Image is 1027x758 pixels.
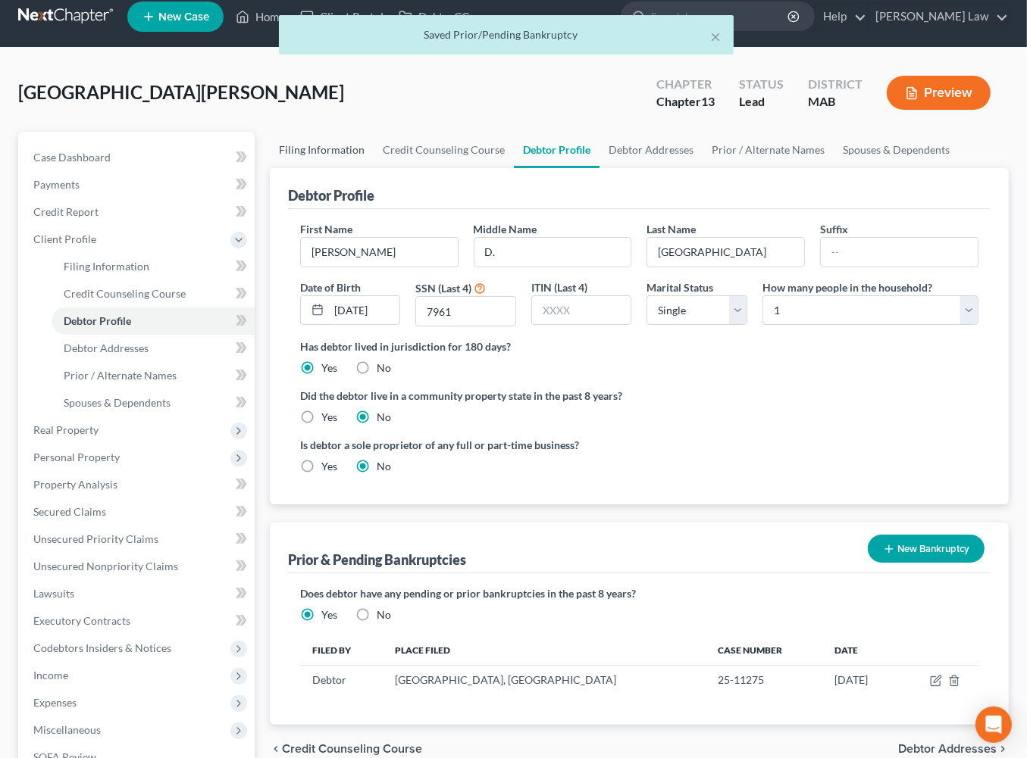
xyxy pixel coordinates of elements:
label: Yes [321,607,337,622]
button: chevron_left Credit Counseling Course [270,743,422,755]
div: Lead [739,93,784,111]
th: Filed By [300,635,383,665]
a: Credit Report [21,198,255,226]
div: Chapter [656,93,715,111]
a: Debtor Profile [52,307,255,335]
a: [PERSON_NAME] Law [868,3,1008,30]
input: -- [301,238,458,267]
span: Spouses & Dependents [64,396,171,409]
a: Case Dashboard [21,144,255,171]
span: Unsecured Nonpriority Claims [33,560,178,572]
label: Yes [321,459,337,474]
a: Property Analysis [21,471,255,498]
input: XXXX [416,297,515,326]
a: Debtor Addresses [600,132,703,168]
span: Filing Information [64,260,149,273]
span: Credit Counseling Course [282,743,422,755]
div: Status [739,76,784,93]
button: Debtor Addresses chevron_right [898,743,1009,755]
th: Place Filed [383,635,706,665]
label: ITIN (Last 4) [531,279,587,295]
a: Credit Counseling Course [52,280,255,307]
label: Suffix [820,221,848,237]
a: Unsecured Priority Claims [21,526,255,553]
td: Debtor [300,666,383,694]
span: Payments [33,178,80,191]
span: Secured Claims [33,505,106,518]
label: No [377,607,391,622]
span: Property Analysis [33,478,117,491]
a: Payments [21,171,255,198]
span: Prior / Alternate Names [64,369,177,382]
span: Debtor Addresses [898,743,997,755]
span: Personal Property [33,451,120,463]
div: Saved Prior/Pending Bankruptcy [291,27,722,42]
span: Real Property [33,423,99,436]
span: New Case [158,11,209,23]
span: Unsecured Priority Claims [33,532,158,545]
label: No [377,360,391,376]
td: [GEOGRAPHIC_DATA], [GEOGRAPHIC_DATA] [383,666,706,694]
label: Is debtor a sole proprietor of any full or part-time business? [300,437,632,453]
a: Debtor Addresses [52,335,255,362]
label: No [377,459,391,474]
label: Marital Status [647,279,713,295]
input: -- [647,238,804,267]
a: Credit Counseling Course [374,132,514,168]
a: Secured Claims [21,498,255,526]
td: [DATE] [823,666,899,694]
span: Miscellaneous [33,723,101,736]
a: Home [228,3,293,30]
th: Case Number [706,635,823,665]
a: Spouses & Dependents [52,389,255,416]
span: 13 [701,94,715,108]
a: Filing Information [52,253,255,280]
span: Credit Report [33,205,99,218]
span: Debtor Profile [64,314,131,327]
label: Last Name [647,221,696,237]
span: Credit Counseling Course [64,287,186,300]
label: Yes [321,360,337,376]
a: Spouses & Dependents [834,132,959,168]
input: M.I [474,238,631,267]
input: MM/DD/YYYY [329,296,400,325]
a: Filing Information [270,132,374,168]
button: × [711,27,722,45]
a: DebtorCC [391,3,477,30]
a: Help [816,3,866,30]
input: XXXX [532,296,631,325]
div: Prior & Pending Bankruptcies [288,551,466,569]
a: Client Portal [293,3,391,30]
input: Search by name... [651,2,790,30]
label: First Name [300,221,352,237]
label: Date of Birth [300,279,361,295]
td: 25-11275 [706,666,823,694]
span: Client Profile [33,232,96,245]
label: No [377,410,391,425]
i: chevron_left [270,743,282,755]
a: Prior / Alternate Names [703,132,834,168]
span: Codebtors Insiders & Notices [33,641,171,654]
label: Does debtor have any pending or prior bankruptcies in the past 8 years? [300,585,978,601]
th: Date [823,635,899,665]
span: Expenses [33,696,77,709]
div: Chapter [656,76,715,93]
div: Open Intercom Messenger [975,707,1012,743]
span: Income [33,669,68,682]
div: Debtor Profile [288,186,374,204]
span: Debtor Addresses [64,342,149,354]
label: Yes [321,410,337,425]
label: Has debtor lived in jurisdiction for 180 days? [300,338,978,354]
span: Executory Contracts [33,614,130,627]
i: chevron_right [997,743,1009,755]
label: Did the debtor live in a community property state in the past 8 years? [300,388,978,404]
span: [GEOGRAPHIC_DATA][PERSON_NAME] [18,81,344,103]
label: Middle Name [474,221,537,237]
div: MAB [808,93,863,111]
a: Prior / Alternate Names [52,362,255,389]
label: How many people in the household? [762,279,932,295]
span: Case Dashboard [33,151,111,164]
button: New Bankruptcy [868,535,985,563]
a: Debtor Profile [514,132,600,168]
label: SSN (Last 4) [415,280,471,296]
